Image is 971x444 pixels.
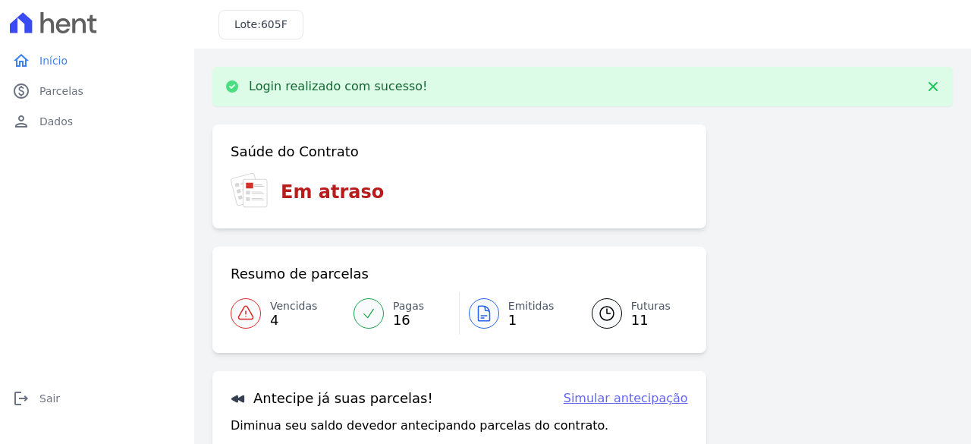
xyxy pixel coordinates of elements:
[270,298,317,314] span: Vencidas
[39,391,60,406] span: Sair
[231,389,433,408] h3: Antecipe já suas parcelas!
[249,79,428,94] p: Login realizado com sucesso!
[631,314,671,326] span: 11
[6,76,188,106] a: paidParcelas
[231,265,369,283] h3: Resumo de parcelas
[231,417,608,435] p: Diminua seu saldo devedor antecipando parcelas do contrato.
[261,18,288,30] span: 605F
[564,389,688,408] a: Simular antecipação
[12,52,30,70] i: home
[12,112,30,131] i: person
[231,143,359,161] h3: Saúde do Contrato
[231,292,344,335] a: Vencidas 4
[460,292,573,335] a: Emitidas 1
[39,53,68,68] span: Início
[573,292,688,335] a: Futuras 11
[39,114,73,129] span: Dados
[234,17,288,33] h3: Lote:
[6,383,188,414] a: logoutSair
[12,389,30,408] i: logout
[344,292,459,335] a: Pagas 16
[281,178,384,206] h3: Em atraso
[6,106,188,137] a: personDados
[508,314,555,326] span: 1
[393,298,424,314] span: Pagas
[270,314,317,326] span: 4
[631,298,671,314] span: Futuras
[6,46,188,76] a: homeInício
[393,314,424,326] span: 16
[39,83,83,99] span: Parcelas
[12,82,30,100] i: paid
[508,298,555,314] span: Emitidas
